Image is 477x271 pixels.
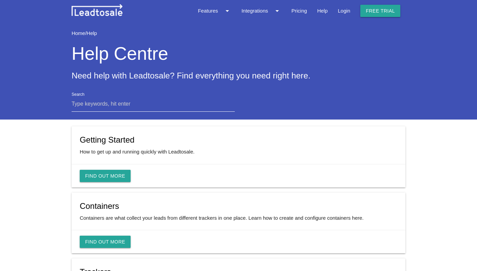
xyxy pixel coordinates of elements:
a: Find Out More [80,170,131,182]
a: Help [87,30,97,36]
div: / [72,30,405,37]
input: Type keywords, hit enter [72,96,235,112]
img: leadtosale.png [72,4,122,16]
a: Containers [80,201,119,211]
h1: Help Centre [72,37,405,64]
h4: Need help with Leadtosale? Find everything you need right here. [72,71,405,80]
a: Free trial [360,5,400,17]
a: Getting Started [80,135,134,144]
a: Home [72,30,85,36]
p: How to get up and running quickly with Leadtosale. [80,148,397,156]
a: Find Out More [80,236,131,248]
p: Containers are what collect your leads from different trackers in one place. Learn how to create ... [80,214,397,222]
label: Search [72,91,84,97]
